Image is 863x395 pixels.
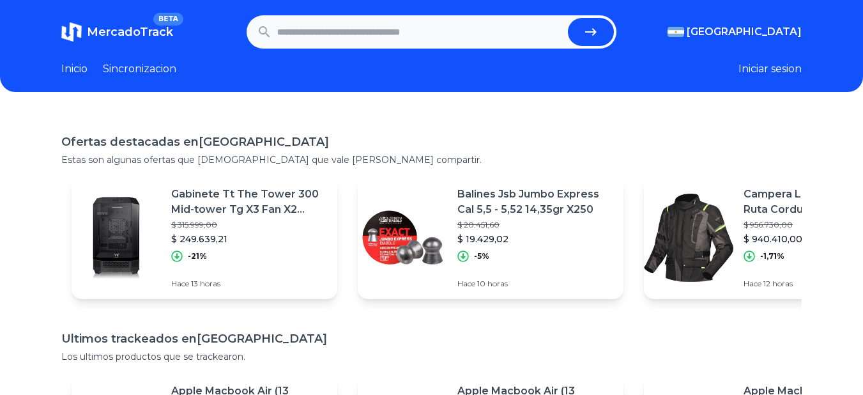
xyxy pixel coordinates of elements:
[61,61,88,77] a: Inicio
[61,22,173,42] a: MercadoTrackBETA
[358,176,623,299] a: Featured imageBalines Jsb Jumbo Express Cal 5,5 - 5,52 14,35gr X250$ 20.451,60$ 19.429,02-5%Hace ...
[457,233,613,245] p: $ 19.429,02
[72,193,161,283] img: Featured image
[103,61,176,77] a: Sincronizacion
[61,350,802,363] p: Los ultimos productos que se trackearon.
[61,330,802,348] h1: Ultimos trackeados en [GEOGRAPHIC_DATA]
[153,13,183,26] span: BETA
[738,61,802,77] button: Iniciar sesion
[87,25,173,39] span: MercadoTrack
[457,220,613,230] p: $ 20.451,60
[61,133,802,151] h1: Ofertas destacadas en [GEOGRAPHIC_DATA]
[457,187,613,217] p: Balines Jsb Jumbo Express Cal 5,5 - 5,52 14,35gr X250
[171,279,327,289] p: Hace 13 horas
[457,279,613,289] p: Hace 10 horas
[358,193,447,283] img: Featured image
[61,22,82,42] img: MercadoTrack
[474,251,489,261] p: -5%
[171,187,327,217] p: Gabinete Tt The Tower 300 Mid-tower Tg X3 Fan X2 Black
[668,24,802,40] button: [GEOGRAPHIC_DATA]
[760,251,784,261] p: -1,71%
[72,176,337,299] a: Featured imageGabinete Tt The Tower 300 Mid-tower Tg X3 Fan X2 Black$ 315.999,00$ 249.639,21-21%H...
[171,220,327,230] p: $ 315.999,00
[171,233,327,245] p: $ 249.639,21
[644,193,733,283] img: Featured image
[687,24,802,40] span: [GEOGRAPHIC_DATA]
[61,153,802,166] p: Estas son algunas ofertas que [DEMOGRAPHIC_DATA] que vale [PERSON_NAME] compartir.
[668,27,684,37] img: Argentina
[188,251,207,261] p: -21%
